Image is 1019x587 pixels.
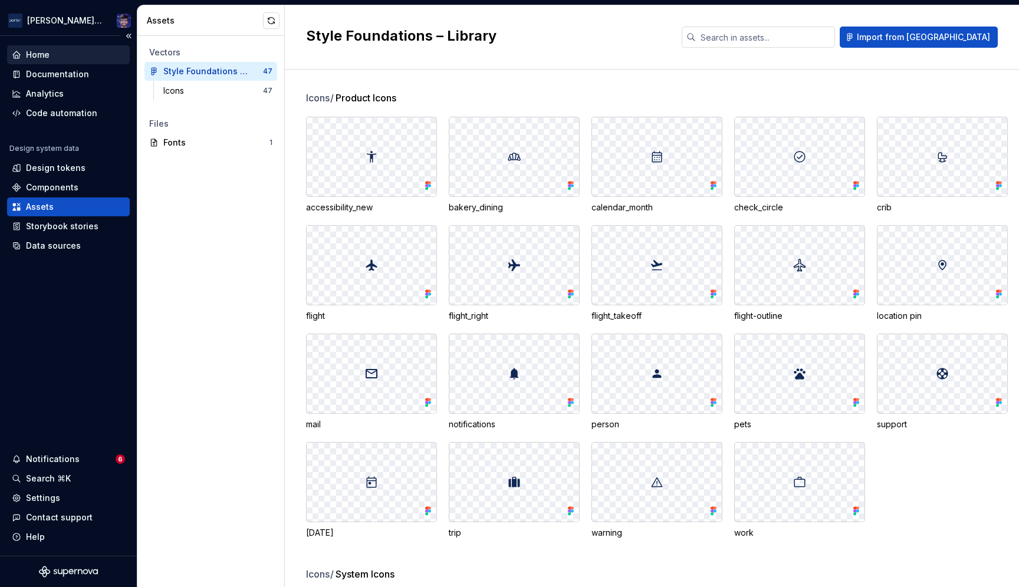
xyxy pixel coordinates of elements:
div: Assets [26,201,54,213]
div: Fonts [163,137,269,149]
div: 47 [263,67,272,76]
div: Contact support [26,512,93,523]
input: Search in assets... [696,27,835,48]
div: flight [306,310,437,322]
a: Fonts1 [144,133,277,152]
div: 1 [269,138,272,147]
button: [PERSON_NAME] AirlinesColin LeBlanc [2,8,134,33]
a: Code automation [7,104,130,123]
img: f0306bc8-3074-41fb-b11c-7d2e8671d5eb.png [8,14,22,28]
div: Design system data [9,144,79,153]
div: 47 [263,86,272,95]
button: Import from [GEOGRAPHIC_DATA] [840,27,998,48]
div: Vectors [149,47,272,58]
span: Product Icons [336,91,396,105]
div: Style Foundations – Library [163,65,251,77]
div: Help [26,531,45,543]
div: Icons [163,85,189,97]
svg: Supernova Logo [39,566,98,578]
div: support [877,418,1008,430]
div: Files [149,118,272,130]
div: flight_right [449,310,580,322]
div: Settings [26,492,60,504]
span: Import from [GEOGRAPHIC_DATA] [857,31,990,43]
a: Assets [7,197,130,216]
div: flight_takeoff [591,310,722,322]
div: work [734,527,865,539]
div: Search ⌘K [26,473,71,484]
a: Settings [7,489,130,507]
img: Colin LeBlanc [117,14,131,28]
a: Style Foundations – Library47 [144,62,277,81]
div: check_circle [734,202,865,213]
button: Help [7,527,130,546]
span: / [330,568,334,580]
div: [PERSON_NAME] Airlines [27,15,103,27]
a: Home [7,45,130,64]
div: notifications [449,418,580,430]
div: location pin [877,310,1008,322]
div: pets [734,418,865,430]
div: calendar_month [591,202,722,213]
a: Documentation [7,65,130,84]
div: Notifications [26,453,80,465]
div: warning [591,527,722,539]
h2: Style Foundations – Library [306,27,668,45]
button: Notifications6 [7,450,130,469]
div: trip [449,527,580,539]
a: Icons47 [159,81,277,100]
span: 6 [116,454,125,464]
div: Analytics [26,88,64,100]
div: Storybook stories [26,220,98,232]
div: Documentation [26,68,89,80]
a: Data sources [7,236,130,255]
span: System Icons [336,567,395,581]
div: Home [26,49,50,61]
div: bakery_dining [449,202,580,213]
a: Storybook stories [7,217,130,236]
div: mail [306,418,437,430]
div: accessibility_new [306,202,437,213]
div: Design tokens [26,162,86,174]
span: Icons [306,91,334,105]
div: flight-outline [734,310,865,322]
a: Design tokens [7,159,130,177]
span: / [330,92,334,104]
a: Analytics [7,84,130,103]
div: Components [26,182,78,193]
button: Collapse sidebar [120,28,137,44]
div: Data sources [26,240,81,252]
span: Icons [306,567,334,581]
div: crib [877,202,1008,213]
div: Assets [147,15,263,27]
button: Contact support [7,508,130,527]
div: [DATE] [306,527,437,539]
div: Code automation [26,107,97,119]
button: Search ⌘K [7,469,130,488]
a: Components [7,178,130,197]
div: person [591,418,722,430]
